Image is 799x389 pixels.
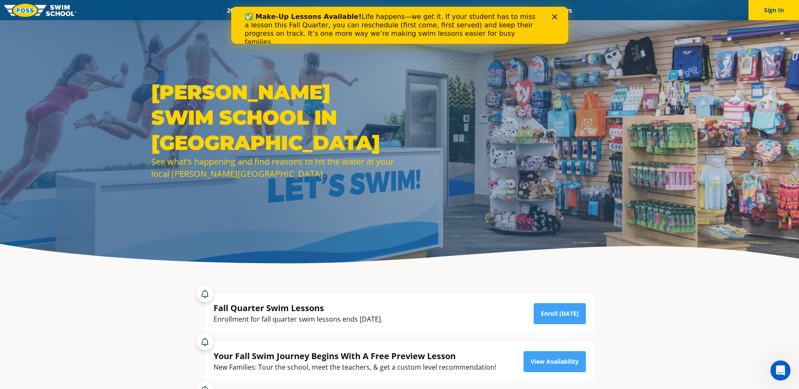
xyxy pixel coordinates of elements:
a: View Availability [524,351,586,372]
h1: [PERSON_NAME] Swim School in [GEOGRAPHIC_DATA] [151,80,395,155]
b: ✅ Make-Up Lessons Available! [13,6,130,14]
div: Enrollment for fall quarter swim lessons ends [DATE]. [214,314,382,325]
div: Fall Quarter Swim Lessons [214,302,382,314]
div: Your Fall Swim Journey Begins With A Free Preview Lesson [214,350,496,362]
a: Swim Path® Program [308,6,382,14]
a: Enroll [DATE] [534,303,586,324]
a: About FOSS [382,6,429,14]
div: See what’s happening and find reasons to hit the water at your local [PERSON_NAME][GEOGRAPHIC_DATA]. [151,155,395,180]
iframe: Intercom live chat banner [231,7,568,44]
img: FOSS Swim School Logo [4,4,76,17]
iframe: Intercom live chat [770,360,791,381]
a: Blog [518,6,544,14]
div: New Families: Tour the school, meet the teachers, & get a custom level recommendation! [214,362,496,373]
a: Careers [544,6,579,14]
a: Swim Like [PERSON_NAME] [429,6,518,14]
div: Close [321,8,329,13]
a: 2025 Calendar [220,6,273,14]
a: Schools [273,6,308,14]
div: Life happens—we get it. If your student has to miss a lesson this Fall Quarter, you can reschedul... [13,6,310,40]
